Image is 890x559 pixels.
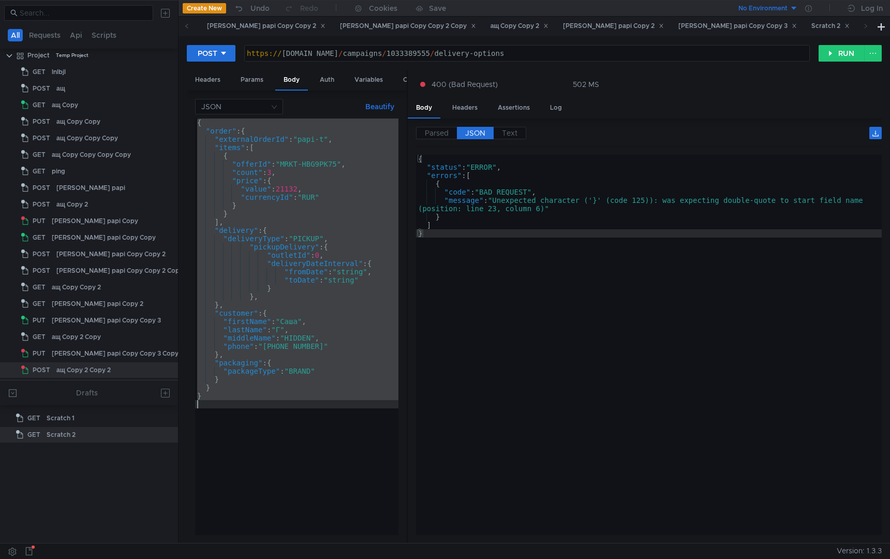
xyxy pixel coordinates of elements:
[33,263,50,278] span: POST
[408,98,440,119] div: Body
[52,147,131,163] div: ащ Copy Copy Copy Copy
[811,21,850,32] div: Scratch 2
[52,329,101,345] div: ащ Copy 2 Copy
[198,48,217,59] div: POST
[738,4,788,13] div: No Environment
[26,29,64,41] button: Requests
[56,48,88,63] div: Temp Project
[52,97,78,113] div: ащ Copy
[33,164,46,179] span: GET
[33,114,50,129] span: POST
[819,45,865,62] button: RUN
[52,313,161,328] div: [PERSON_NAME] papi Copy Copy 3
[56,362,111,378] div: ащ Copy 2 Copy 2
[76,387,98,399] div: Drafts
[232,70,272,90] div: Params
[490,98,538,117] div: Assertions
[33,197,50,212] span: POST
[56,246,166,262] div: [PERSON_NAME] papi Copy Copy 2
[300,2,318,14] div: Redo
[56,180,125,196] div: [PERSON_NAME] papi
[27,427,40,443] span: GET
[491,21,549,32] div: ащ Copy Copy 2
[369,2,397,14] div: Cookies
[207,21,325,32] div: [PERSON_NAME] papi Copy Copy 2
[47,410,75,426] div: Scratch 1
[340,21,476,32] div: [PERSON_NAME] papi Copy Copy 2 Copy
[837,543,882,558] span: Version: 1.3.3
[52,296,143,312] div: [PERSON_NAME] papi Copy 2
[33,213,46,229] span: PUT
[47,427,76,443] div: Scratch 2
[52,164,65,179] div: ping
[429,5,446,12] div: Save
[20,7,147,19] input: Search...
[425,128,449,138] span: Parsed
[56,114,100,129] div: ащ Copy Copy
[56,81,65,96] div: ащ
[277,1,325,16] button: Redo
[88,29,120,41] button: Scripts
[573,80,599,89] div: 502 MS
[33,329,46,345] span: GET
[33,97,46,113] span: GET
[187,45,235,62] button: POST
[187,70,229,90] div: Headers
[563,21,664,32] div: [PERSON_NAME] papi Copy 2
[33,81,50,96] span: POST
[33,64,46,80] span: GET
[33,246,50,262] span: POST
[861,2,883,14] div: Log In
[432,79,498,90] span: 400 (Bad Request)
[67,29,85,41] button: Api
[361,100,398,113] button: Beautify
[52,64,66,80] div: lnlbjl
[33,346,46,361] span: PUT
[52,346,179,361] div: [PERSON_NAME] papi Copy Copy 3 Copy
[502,128,517,138] span: Text
[33,279,46,295] span: GET
[542,98,570,117] div: Log
[56,130,118,146] div: ащ Copy Copy Copy
[395,70,429,90] div: Other
[33,230,46,245] span: GET
[8,29,23,41] button: All
[33,147,46,163] span: GET
[27,48,50,63] div: Project
[52,213,138,229] div: [PERSON_NAME] papi Copy
[678,21,797,32] div: [PERSON_NAME] papi Copy Copy 3
[33,362,50,378] span: POST
[275,70,308,91] div: Body
[56,263,183,278] div: [PERSON_NAME] papi Copy Copy 2 Copy
[444,98,486,117] div: Headers
[465,128,485,138] span: JSON
[33,313,46,328] span: PUT
[52,279,101,295] div: ащ Copy Copy 2
[56,197,88,212] div: ащ Copy 2
[27,410,40,426] span: GET
[311,70,343,90] div: Auth
[52,230,156,245] div: [PERSON_NAME] papi Copy Copy
[33,180,50,196] span: POST
[346,70,391,90] div: Variables
[226,1,277,16] button: Undo
[33,296,46,312] span: GET
[250,2,270,14] div: Undo
[33,130,50,146] span: POST
[183,3,226,13] button: Create New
